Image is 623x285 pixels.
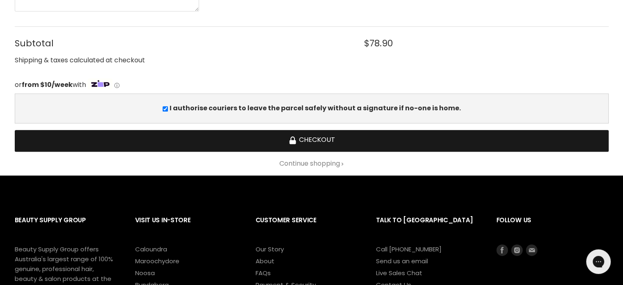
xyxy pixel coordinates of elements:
[15,160,609,167] a: Continue shopping
[135,257,179,265] a: Maroochydore
[15,130,609,152] button: Checkout
[496,210,609,244] h2: Follow us
[256,210,360,244] h2: Customer Service
[376,245,442,253] a: Call [PHONE_NUMBER]
[88,78,113,90] img: Zip Logo
[376,269,422,277] a: Live Sales Chat
[22,80,72,89] strong: from $10/week
[364,38,392,48] span: $78.90
[15,210,119,244] h2: Beauty Supply Group
[135,245,167,253] a: Caloundra
[170,103,461,113] b: I authorise couriers to leave the parcel safely without a signature if no-one is home.
[256,245,284,253] a: Our Story
[376,210,480,244] h2: Talk to [GEOGRAPHIC_DATA]
[256,269,271,277] a: FAQs
[15,38,347,48] span: Subtotal
[135,210,239,244] h2: Visit Us In-Store
[582,246,615,277] iframe: Gorgias live chat messenger
[376,257,428,265] a: Send us an email
[15,80,86,89] span: or with
[135,269,155,277] a: Noosa
[15,55,609,66] div: Shipping & taxes calculated at checkout
[256,257,274,265] a: About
